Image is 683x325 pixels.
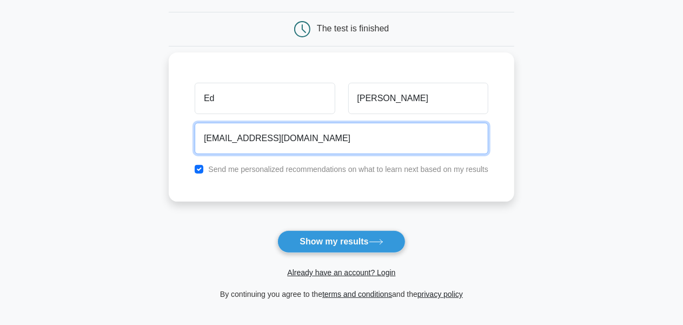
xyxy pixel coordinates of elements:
div: The test is finished [317,24,389,33]
a: Already have an account? Login [287,268,395,277]
input: Last name [348,83,488,114]
a: privacy policy [417,290,463,299]
input: First name [195,83,335,114]
label: Send me personalized recommendations on what to learn next based on my results [208,165,488,174]
a: terms and conditions [322,290,392,299]
button: Show my results [277,230,405,253]
input: Email [195,123,488,154]
div: By continuing you agree to the and the [162,288,521,301]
